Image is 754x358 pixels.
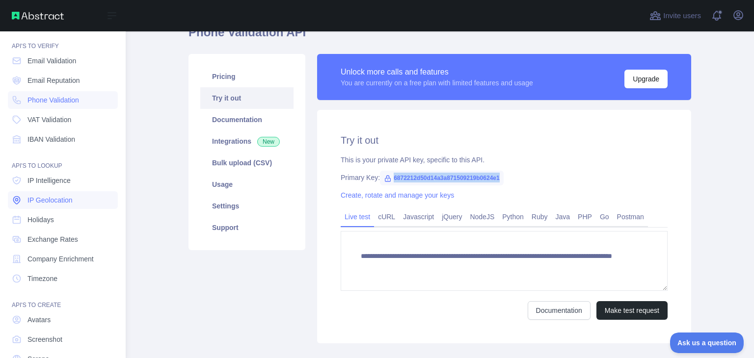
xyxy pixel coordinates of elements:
[341,209,374,225] a: Live test
[200,130,294,152] a: Integrations New
[8,191,118,209] a: IP Geolocation
[27,234,78,244] span: Exchange Rates
[8,211,118,229] a: Holidays
[200,195,294,217] a: Settings
[552,209,574,225] a: Java
[663,10,701,22] span: Invite users
[200,87,294,109] a: Try it out
[380,171,504,185] span: 6872212d50d14a3a871509219b0624e1
[341,173,668,182] div: Primary Key:
[12,12,64,20] img: Abstract API
[8,72,118,89] a: Email Reputation
[613,209,648,225] a: Postman
[188,25,691,48] h1: Phone Validation API
[27,95,79,105] span: Phone Validation
[8,172,118,189] a: IP Intelligence
[27,215,54,225] span: Holidays
[27,274,57,283] span: Timezone
[574,209,596,225] a: PHP
[438,209,466,225] a: jQuery
[27,334,62,344] span: Screenshot
[8,230,118,248] a: Exchange Rates
[8,270,118,287] a: Timezone
[528,209,552,225] a: Ruby
[8,150,118,170] div: API'S TO LOOKUP
[647,8,703,24] button: Invite users
[27,195,73,205] span: IP Geolocation
[624,70,668,88] button: Upgrade
[341,66,533,78] div: Unlock more calls and features
[27,254,94,264] span: Company Enrichment
[8,52,118,70] a: Email Validation
[341,133,668,147] h2: Try it out
[27,115,71,125] span: VAT Validation
[200,66,294,87] a: Pricing
[200,152,294,174] a: Bulk upload (CSV)
[341,155,668,165] div: This is your private API key, specific to this API.
[200,174,294,195] a: Usage
[596,209,613,225] a: Go
[498,209,528,225] a: Python
[341,191,454,199] a: Create, rotate and manage your keys
[8,130,118,148] a: IBAN Validation
[200,109,294,130] a: Documentation
[596,301,668,320] button: Make test request
[27,76,80,85] span: Email Reputation
[200,217,294,238] a: Support
[27,315,51,325] span: Avatars
[399,209,438,225] a: Javascript
[257,137,280,147] span: New
[374,209,399,225] a: cURL
[8,311,118,329] a: Avatars
[8,289,118,309] div: API'S TO CREATE
[27,56,76,66] span: Email Validation
[670,332,744,353] iframe: Toggle Customer Support
[8,30,118,50] div: API'S TO VERIFY
[8,111,118,128] a: VAT Validation
[528,301,591,320] a: Documentation
[8,331,118,348] a: Screenshot
[27,134,75,144] span: IBAN Validation
[466,209,498,225] a: NodeJS
[341,78,533,88] div: You are currently on a free plan with limited features and usage
[27,176,71,185] span: IP Intelligence
[8,250,118,268] a: Company Enrichment
[8,91,118,109] a: Phone Validation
